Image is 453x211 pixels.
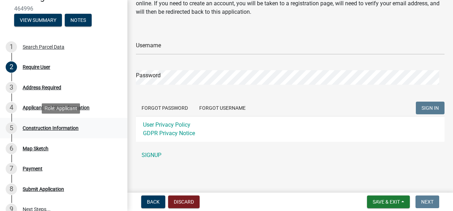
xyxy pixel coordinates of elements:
div: Require User [23,65,50,70]
div: Submit Application [23,187,64,192]
div: Construction Information [23,126,79,131]
wm-modal-confirm: Notes [65,18,92,23]
button: Forgot Username [194,102,251,114]
div: 4 [6,102,17,113]
button: Notes [65,14,92,26]
span: Next [421,199,434,205]
a: GDPR Privacy Notice [143,130,195,137]
div: Address Required [23,85,61,90]
span: Back [147,199,160,205]
wm-modal-confirm: Summary [14,18,62,23]
div: 3 [6,82,17,93]
div: Map Sketch [23,146,48,151]
span: 464996 [14,5,113,12]
span: SIGN IN [422,105,439,111]
button: Discard [168,195,200,208]
div: 6 [6,143,17,154]
div: Role: Applicant [42,103,80,114]
div: 5 [6,122,17,134]
div: 1 [6,41,17,53]
a: User Privacy Policy [143,121,190,128]
button: Next [415,195,439,208]
button: View Summary [14,14,62,26]
button: Back [141,195,165,208]
button: SIGN IN [416,102,445,114]
a: SIGNUP [136,148,445,162]
div: 2 [6,61,17,73]
div: Applicant and Site Information [23,105,90,110]
button: Forgot Password [136,102,194,114]
div: 8 [6,183,17,195]
div: 7 [6,163,17,174]
div: Search Parcel Data [23,44,64,49]
span: Save & Exit [373,199,400,205]
button: Save & Exit [367,195,410,208]
div: Payment [23,166,42,171]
